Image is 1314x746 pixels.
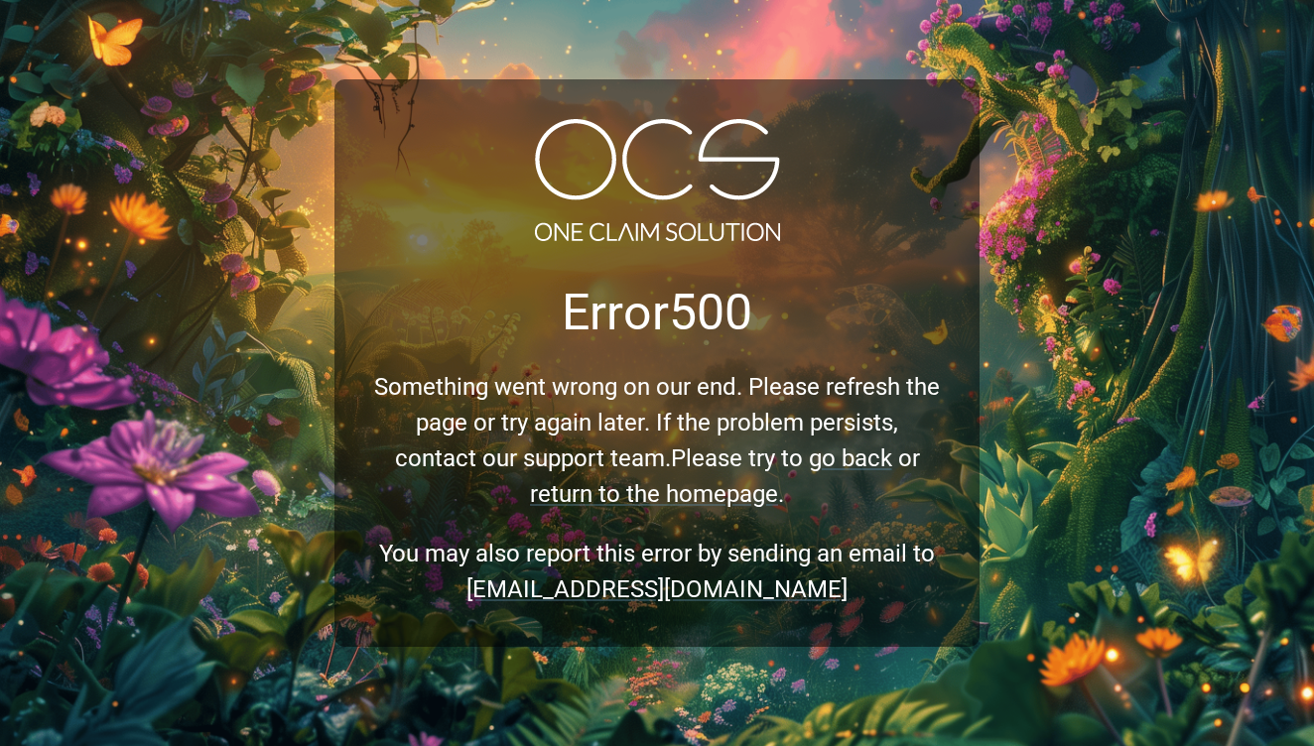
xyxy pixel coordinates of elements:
[530,480,778,508] a: return to the homepage
[466,575,848,603] a: [EMAIL_ADDRESS][DOMAIN_NAME]
[374,536,940,607] p: You may also report this error by sending an email to
[535,119,780,241] img: Logo
[669,284,752,341] span: 500
[809,444,892,472] a: go back
[374,337,940,536] p: Something went wrong on our end. Please refresh the page or try again later. If the problem persi...
[374,288,940,337] p: Error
